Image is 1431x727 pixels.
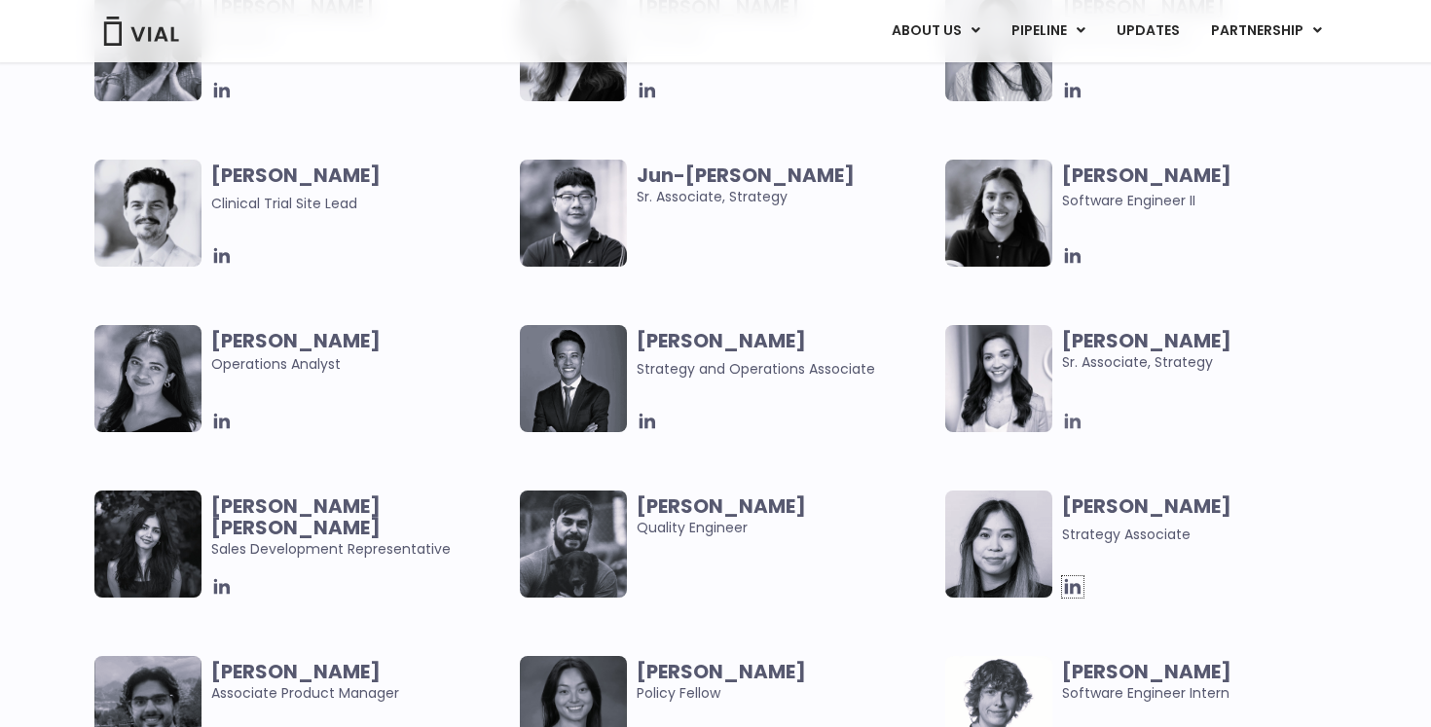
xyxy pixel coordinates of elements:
span: Policy Fellow [637,661,936,704]
span: Software Engineer II [1062,191,1195,210]
b: [PERSON_NAME] [1062,162,1231,189]
b: [PERSON_NAME] [1062,658,1231,685]
img: Headshot of smiling man named Urann [520,325,627,432]
img: Vial Logo [102,17,180,46]
span: Sales Development Representative [211,495,510,560]
span: Quality Engineer [637,495,936,538]
span: Software Engineer Intern [1062,661,1361,704]
b: [PERSON_NAME] [1062,492,1231,520]
img: Headshot of smiling woman named Sharicka [94,325,202,432]
b: [PERSON_NAME] [1062,327,1231,354]
span: Clinical Trial Site Lead [211,194,357,213]
b: [PERSON_NAME] [211,327,381,354]
b: [PERSON_NAME] [637,492,806,520]
span: Sr. Associate, Strategy [637,164,936,207]
span: Associate Product Manager [211,661,510,704]
img: Smiling woman named Ana [945,325,1052,432]
b: [PERSON_NAME] [PERSON_NAME] [211,492,381,541]
b: [PERSON_NAME] [637,658,806,685]
img: Headshot of smiling woman named Vanessa [945,491,1052,598]
b: [PERSON_NAME] [211,658,381,685]
b: [PERSON_NAME] [637,327,806,354]
a: UPDATES [1101,15,1194,48]
img: Smiling woman named Harman [94,491,202,598]
span: Sr. Associate, Strategy [1062,330,1361,373]
b: [PERSON_NAME] [211,162,381,189]
img: Image of smiling man named Glenn [94,160,202,267]
img: Image of smiling woman named Tanvi [945,160,1052,267]
span: Strategy and Operations Associate [637,359,875,379]
span: Strategy Associate [1062,525,1191,544]
a: PIPELINEMenu Toggle [996,15,1100,48]
a: ABOUT USMenu Toggle [876,15,995,48]
b: Jun-[PERSON_NAME] [637,162,855,189]
img: Image of smiling man named Jun-Goo [520,160,627,267]
img: Man smiling posing for picture [520,491,627,598]
span: Operations Analyst [211,330,510,375]
a: PARTNERSHIPMenu Toggle [1195,15,1338,48]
